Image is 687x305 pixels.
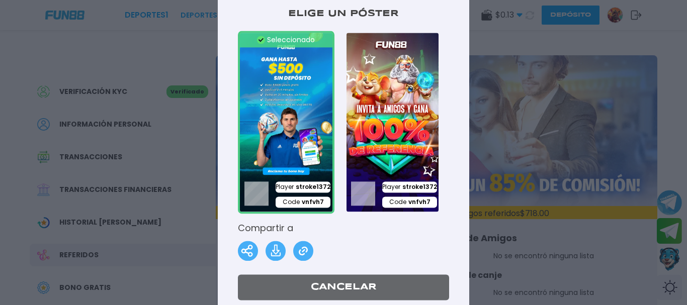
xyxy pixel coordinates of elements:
p: Code [276,196,330,208]
img: Download [266,241,286,261]
div: Seleccionado [240,33,332,47]
img: /assets/poster_1-9563f904.webp [238,31,334,214]
span: vnfvh7 [302,197,324,207]
img: Share [238,241,258,261]
img: /assets/poster_2-3138f731.webp [345,31,441,214]
span: stroke1372 [402,182,437,191]
span: stroke1372 [296,182,330,191]
p: Code [382,196,437,208]
p: Elige un póster [238,7,449,21]
p: Player [382,181,437,192]
img: Share Link [293,241,313,261]
p: Compartir a [238,221,449,235]
button: Cancelar [238,274,449,300]
p: Player [276,181,330,192]
span: vnfvh7 [408,197,431,207]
